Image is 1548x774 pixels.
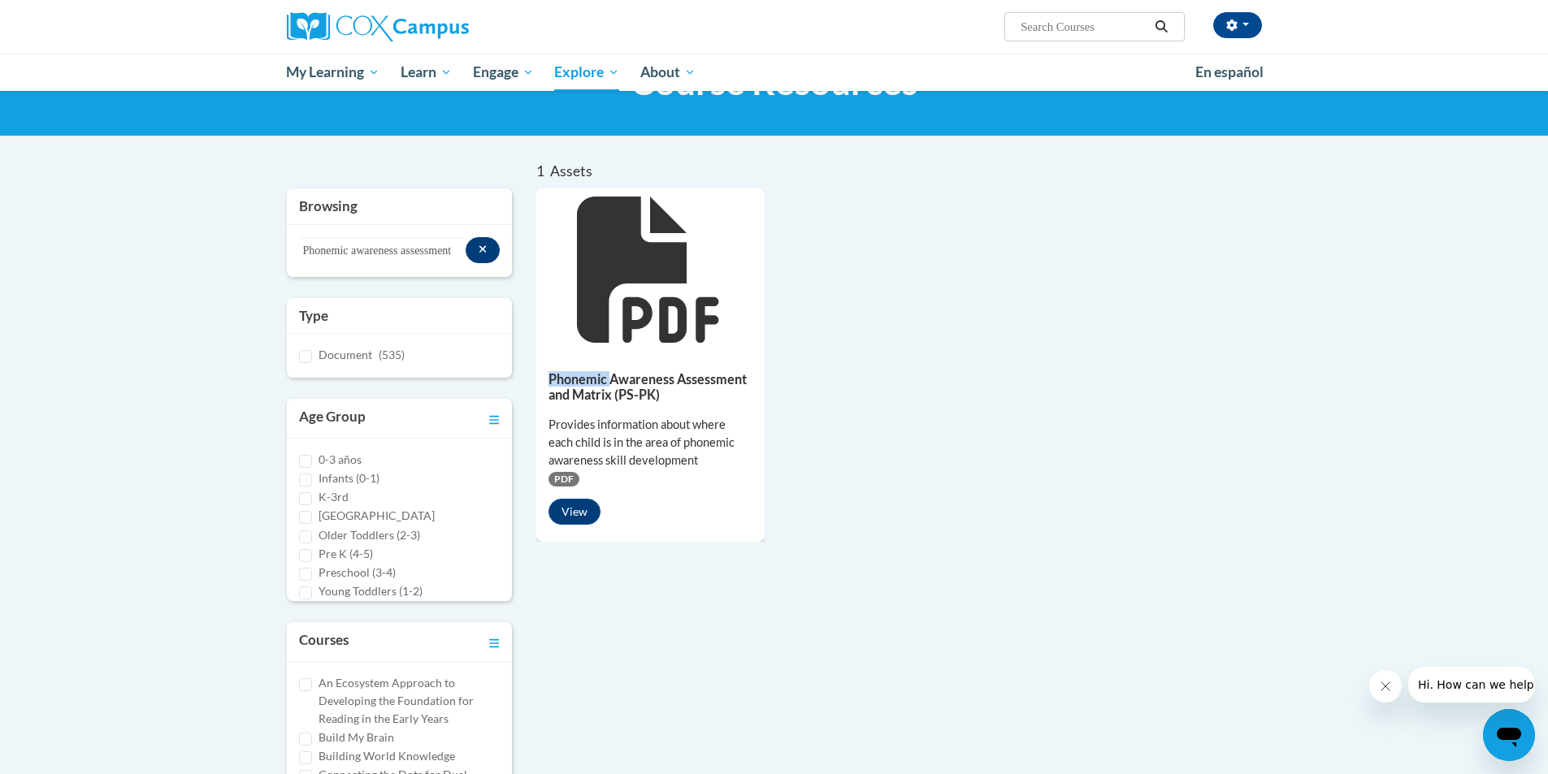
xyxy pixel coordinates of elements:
[462,54,544,91] a: Engage
[299,237,466,265] input: Search resources
[319,469,379,487] label: Infants (0-1)
[550,162,592,179] span: Assets
[1483,709,1535,761] iframe: Button to launch messaging window
[319,451,362,469] label: 0-3 años
[319,674,501,728] label: An Ecosystem Approach to Developing the Foundation for Reading in the Early Years
[299,630,349,653] h3: Courses
[1149,17,1173,37] button: Search
[1408,667,1535,703] iframe: Message from company
[1213,12,1262,38] button: Account Settings
[319,747,455,765] label: Building World Knowledge
[544,54,630,91] a: Explore
[319,582,423,600] label: Young Toddlers (1-2)
[319,545,373,563] label: Pre K (4-5)
[10,11,132,24] span: Hi. How can we help?
[276,54,391,91] a: My Learning
[299,306,501,326] h3: Type
[1369,670,1402,703] iframe: Close message
[473,63,534,82] span: Engage
[466,237,501,263] button: Search resources
[319,507,435,525] label: [GEOGRAPHIC_DATA]
[379,348,405,361] span: (535)
[554,63,619,82] span: Explore
[549,472,579,486] span: PDF
[299,407,366,430] h3: Age Group
[319,526,420,544] label: Older Toddlers (2-3)
[319,729,394,746] label: Build My Brain
[640,63,696,82] span: About
[549,371,752,403] h5: Phonemic Awareness Assessment and Matrix (PS-PK)
[319,348,372,361] span: Document
[489,407,500,430] a: Toggle collapse
[549,499,601,525] button: View
[549,416,752,469] div: Provides information about where each child is in the area of phonemic awareness skill development
[390,54,462,91] a: Learn
[1195,63,1264,80] span: En español
[319,488,349,506] label: K-3rd
[401,63,452,82] span: Learn
[489,630,500,653] a: Toggle collapse
[287,12,596,41] a: Cox Campus
[536,162,544,179] span: 1
[1019,17,1149,37] input: Search Courses
[630,54,706,91] a: About
[299,197,501,216] h3: Browsing
[287,12,469,41] img: Cox Campus
[262,54,1286,91] div: Main menu
[1185,55,1274,89] a: En español
[319,564,396,582] label: Preschool (3-4)
[286,63,379,82] span: My Learning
